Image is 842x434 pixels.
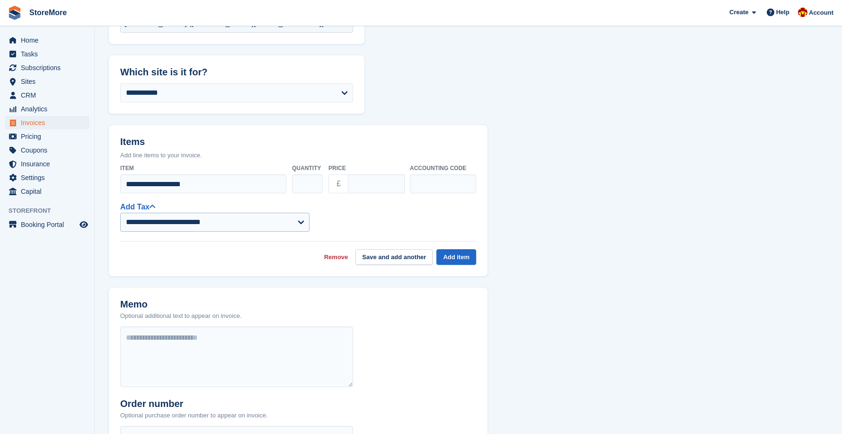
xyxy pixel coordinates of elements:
[776,8,789,17] span: Help
[798,8,807,17] img: Store More Team
[5,218,89,231] a: menu
[9,206,94,216] span: Storefront
[78,219,89,230] a: Preview store
[26,5,71,20] a: StoreMore
[120,398,267,409] h2: Order number
[5,75,89,88] a: menu
[5,34,89,47] a: menu
[809,8,833,18] span: Account
[21,61,78,74] span: Subscriptions
[120,151,476,160] p: Add line items to your invoice.
[5,61,89,74] a: menu
[5,185,89,198] a: menu
[410,164,476,172] label: Accounting code
[5,102,89,116] a: menu
[355,249,433,265] button: Save and add another
[21,75,78,88] span: Sites
[120,311,242,321] p: Optional additional text to appear on invoice.
[729,8,748,17] span: Create
[5,144,89,157] a: menu
[5,171,89,184] a: menu
[120,67,353,78] h2: Which site is it for?
[5,89,89,102] a: menu
[328,164,404,172] label: Price
[8,6,22,20] img: stora-icon-8386f47178a22dfd0bd8f6a31ec36ba5ce8667c1dd55bd0f319d3a0aa187defe.svg
[324,253,348,262] a: Remove
[120,164,286,172] label: Item
[21,34,78,47] span: Home
[21,89,78,102] span: CRM
[21,218,78,231] span: Booking Portal
[120,136,476,149] h2: Items
[5,47,89,61] a: menu
[120,299,242,310] h2: Memo
[21,185,78,198] span: Capital
[21,144,78,157] span: Coupons
[21,47,78,61] span: Tasks
[120,411,267,420] p: Optional purchase order number to appear on invoice.
[5,130,89,143] a: menu
[21,157,78,171] span: Insurance
[436,249,476,265] button: Add item
[21,116,78,129] span: Invoices
[21,102,78,116] span: Analytics
[292,164,323,172] label: Quantity
[5,157,89,171] a: menu
[120,203,155,211] a: Add Tax
[21,171,78,184] span: Settings
[5,116,89,129] a: menu
[21,130,78,143] span: Pricing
